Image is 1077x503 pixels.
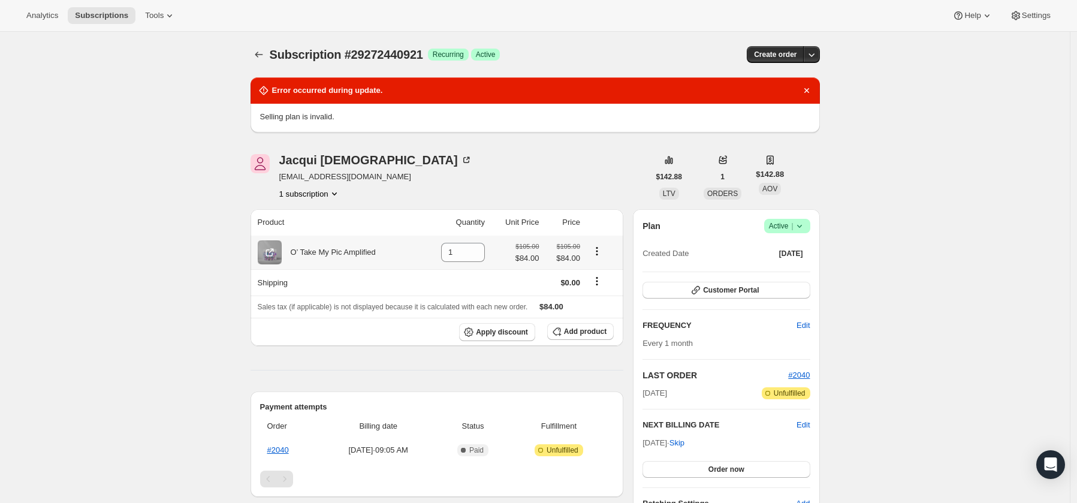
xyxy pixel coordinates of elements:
[642,339,693,348] span: Every 1 month
[476,50,496,59] span: Active
[669,437,684,449] span: Skip
[703,285,759,295] span: Customer Portal
[642,282,810,299] button: Customer Portal
[251,46,267,63] button: Subscriptions
[258,303,528,311] span: Sales tax (if applicable) is not displayed because it is calculated with each new order.
[642,438,684,447] span: [DATE] ·
[260,111,810,123] p: Selling plan is invalid.
[433,50,464,59] span: Recurring
[557,243,580,250] small: $105.00
[774,388,806,398] span: Unfulfilled
[279,154,472,166] div: Jacqui [DEMOGRAPHIC_DATA]
[791,221,793,231] span: |
[642,369,788,381] h2: LAST ORDER
[547,445,578,455] span: Unfulfilled
[279,171,472,183] span: [EMAIL_ADDRESS][DOMAIN_NAME]
[788,369,810,381] button: #2040
[260,413,318,439] th: Order
[251,209,421,236] th: Product
[964,11,981,20] span: Help
[656,172,682,182] span: $142.88
[1022,11,1051,20] span: Settings
[322,444,435,456] span: [DATE] · 09:05 AM
[649,168,689,185] button: $142.88
[663,189,675,198] span: LTV
[488,209,542,236] th: Unit Price
[511,420,607,432] span: Fulfillment
[797,419,810,431] button: Edit
[754,50,797,59] span: Create order
[762,185,777,193] span: AOV
[707,189,738,198] span: ORDERS
[560,278,580,287] span: $0.00
[747,46,804,63] button: Create order
[769,220,806,232] span: Active
[756,168,784,180] span: $142.88
[642,248,689,260] span: Created Date
[421,209,488,236] th: Quantity
[1003,7,1058,24] button: Settings
[788,371,810,379] a: #2040
[708,465,744,474] span: Order now
[26,11,58,20] span: Analytics
[322,420,435,432] span: Billing date
[587,275,607,288] button: Shipping actions
[642,461,810,478] button: Order now
[945,7,1000,24] button: Help
[1036,450,1065,479] div: Open Intercom Messenger
[798,82,815,99] button: Dismiss notification
[642,320,797,332] h2: FREQUENCY
[260,401,614,413] h2: Payment attempts
[515,243,539,250] small: $105.00
[642,419,797,431] h2: NEXT BILLING DATE
[476,327,528,337] span: Apply discount
[779,249,803,258] span: [DATE]
[720,172,725,182] span: 1
[539,302,563,311] span: $84.00
[258,240,282,264] img: product img
[546,252,580,264] span: $84.00
[138,7,183,24] button: Tools
[282,246,376,258] div: O’ Take My Pic Amplified
[459,323,535,341] button: Apply discount
[642,387,667,399] span: [DATE]
[75,11,128,20] span: Subscriptions
[515,252,539,264] span: $84.00
[442,420,503,432] span: Status
[587,245,607,258] button: Product actions
[564,327,607,336] span: Add product
[642,220,660,232] h2: Plan
[145,11,164,20] span: Tools
[547,323,614,340] button: Add product
[662,433,692,453] button: Skip
[270,48,423,61] span: Subscription #29272440921
[713,168,732,185] button: 1
[272,85,383,97] h2: Error occurred during update.
[279,188,340,200] button: Product actions
[251,154,270,173] span: Jacqui Evanko
[542,209,584,236] th: Price
[789,316,817,335] button: Edit
[469,445,484,455] span: Paid
[19,7,65,24] button: Analytics
[772,245,810,262] button: [DATE]
[68,7,135,24] button: Subscriptions
[260,471,614,487] nav: Pagination
[251,269,421,296] th: Shipping
[797,320,810,332] span: Edit
[267,445,289,454] a: #2040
